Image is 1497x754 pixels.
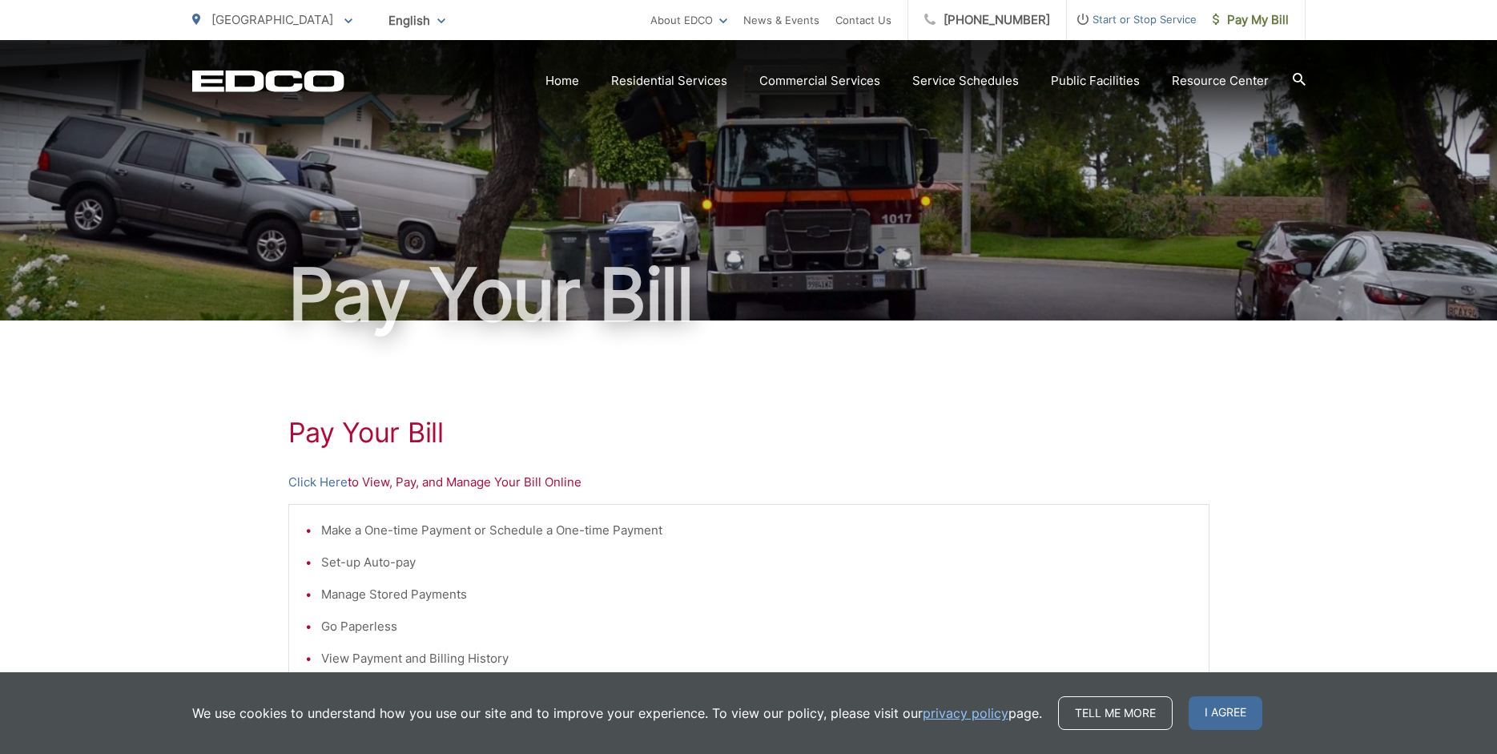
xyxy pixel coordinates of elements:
[1189,696,1262,730] span: I agree
[321,553,1193,572] li: Set-up Auto-pay
[1051,71,1140,91] a: Public Facilities
[759,71,880,91] a: Commercial Services
[192,70,344,92] a: EDCD logo. Return to the homepage.
[192,255,1306,335] h1: Pay Your Bill
[611,71,727,91] a: Residential Services
[211,12,333,27] span: [GEOGRAPHIC_DATA]
[288,473,348,492] a: Click Here
[912,71,1019,91] a: Service Schedules
[923,704,1008,723] a: privacy policy
[835,10,891,30] a: Contact Us
[1213,10,1289,30] span: Pay My Bill
[321,585,1193,604] li: Manage Stored Payments
[650,10,727,30] a: About EDCO
[321,649,1193,668] li: View Payment and Billing History
[1172,71,1269,91] a: Resource Center
[321,521,1193,540] li: Make a One-time Payment or Schedule a One-time Payment
[743,10,819,30] a: News & Events
[288,473,1209,492] p: to View, Pay, and Manage Your Bill Online
[376,6,457,34] span: English
[288,417,1209,449] h1: Pay Your Bill
[321,617,1193,636] li: Go Paperless
[545,71,579,91] a: Home
[192,704,1042,723] p: We use cookies to understand how you use our site and to improve your experience. To view our pol...
[1058,696,1173,730] a: Tell me more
